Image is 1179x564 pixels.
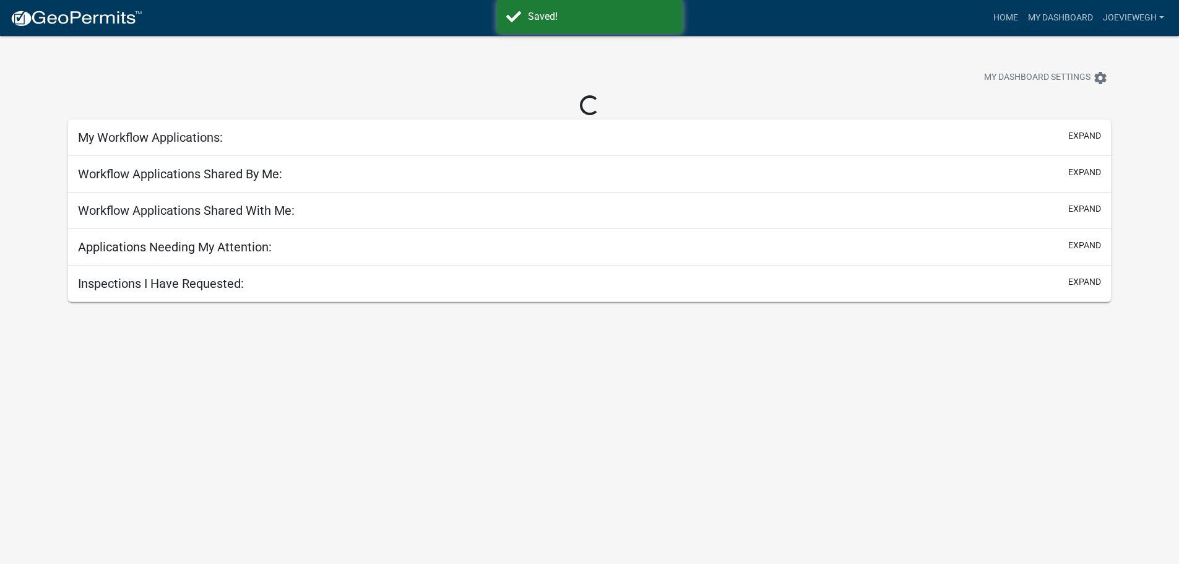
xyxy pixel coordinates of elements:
[1068,239,1101,252] button: expand
[78,203,295,218] h5: Workflow Applications Shared With Me:
[78,240,272,254] h5: Applications Needing My Attention:
[1068,202,1101,215] button: expand
[984,71,1090,85] span: My Dashboard Settings
[1023,6,1098,30] a: My Dashboard
[78,276,244,291] h5: Inspections I Have Requested:
[988,6,1023,30] a: Home
[1098,6,1169,30] a: JoeViewegh
[1068,129,1101,142] button: expand
[1068,166,1101,179] button: expand
[974,66,1118,90] button: My Dashboard Settingssettings
[528,9,673,24] div: Saved!
[78,130,223,145] h5: My Workflow Applications:
[1093,71,1108,85] i: settings
[78,167,282,181] h5: Workflow Applications Shared By Me:
[1068,275,1101,289] button: expand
